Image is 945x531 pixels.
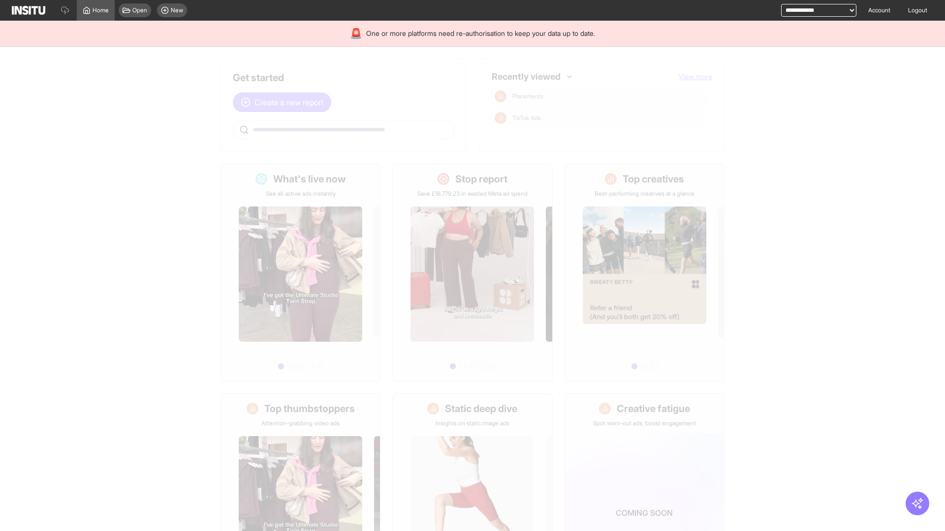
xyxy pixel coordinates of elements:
[350,27,362,40] div: 🚨
[93,6,109,14] span: Home
[12,6,45,15] img: Logo
[132,6,147,14] span: Open
[366,29,595,38] span: One or more platforms need re-authorisation to keep your data up to date.
[171,6,183,14] span: New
